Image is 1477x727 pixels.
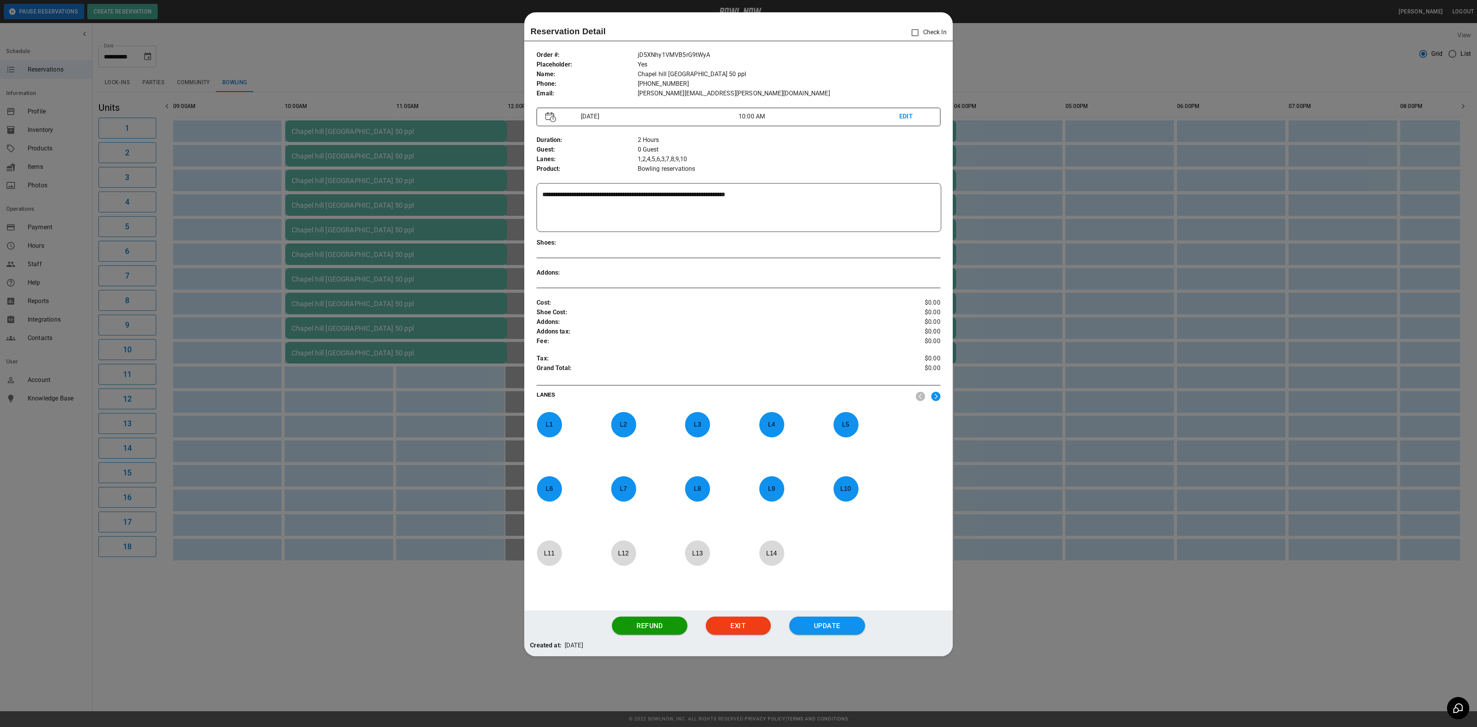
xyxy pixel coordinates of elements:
[537,327,873,337] p: Addons tax :
[759,480,784,498] p: L 9
[537,70,637,79] p: Name :
[537,391,910,402] p: LANES
[873,298,940,308] p: $0.00
[537,164,637,174] p: Product :
[685,415,710,434] p: L 3
[759,544,784,562] p: L 14
[611,544,636,562] p: L 12
[537,544,562,562] p: L 11
[537,308,873,317] p: Shoe Cost :
[530,25,606,38] p: Reservation Detail
[537,60,637,70] p: Placeholder :
[638,50,940,60] p: jD5XNhy1VMVB5rG9tWyA
[685,480,710,498] p: L 8
[738,112,899,121] p: 10:00 AM
[638,155,940,164] p: 1,2,4,5,6,3,7,8,9,10
[537,317,873,327] p: Addons :
[545,112,556,122] img: Vector
[537,415,562,434] p: L 1
[537,50,637,60] p: Order # :
[537,135,637,145] p: Duration :
[537,238,637,248] p: Shoes :
[611,480,636,498] p: L 7
[873,363,940,375] p: $0.00
[916,392,925,401] img: nav_left.svg
[638,79,940,89] p: [PHONE_NUMBER]
[537,268,637,278] p: Addons :
[638,60,940,70] p: Yes
[759,415,784,434] p: L 4
[638,164,940,174] p: Bowling reservations
[638,145,940,155] p: 0 Guest
[530,641,562,650] p: Created at:
[537,89,637,98] p: Email :
[706,617,770,635] button: Exit
[907,25,947,41] p: Check In
[537,79,637,89] p: Phone :
[578,112,738,121] p: [DATE]
[638,70,940,79] p: Chapel hill [GEOGRAPHIC_DATA] 50 ppl
[537,155,637,164] p: Lanes :
[833,415,859,434] p: L 5
[638,135,940,145] p: 2 Hours
[612,617,687,635] button: Refund
[537,480,562,498] p: L 6
[537,337,873,346] p: Fee :
[931,392,940,401] img: right.svg
[873,354,940,363] p: $0.00
[638,89,940,98] p: [PERSON_NAME][EMAIL_ADDRESS][PERSON_NAME][DOMAIN_NAME]
[611,415,636,434] p: L 2
[899,112,932,122] p: EDIT
[873,308,940,317] p: $0.00
[537,363,873,375] p: Grand Total :
[833,480,859,498] p: L 10
[537,354,873,363] p: Tax :
[565,641,583,650] p: [DATE]
[873,327,940,337] p: $0.00
[685,544,710,562] p: L 13
[789,617,865,635] button: Update
[537,298,873,308] p: Cost :
[873,317,940,327] p: $0.00
[873,337,940,346] p: $0.00
[537,145,637,155] p: Guest :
